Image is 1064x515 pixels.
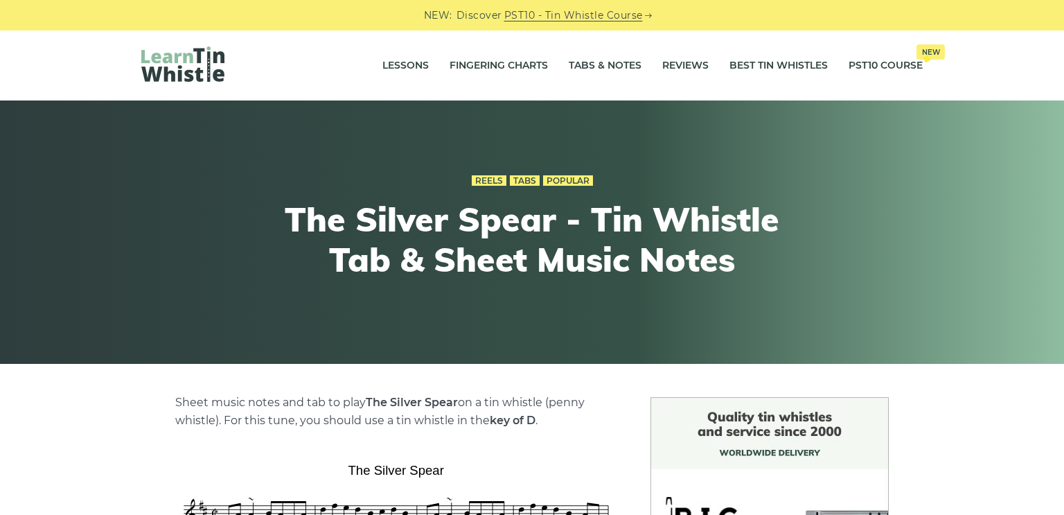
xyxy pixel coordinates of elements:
a: Tabs & Notes [569,49,641,83]
a: Popular [543,175,593,186]
a: Fingering Charts [450,49,548,83]
a: Tabs [510,175,540,186]
a: Best Tin Whistles [729,49,828,83]
strong: key of D [490,414,535,427]
strong: The Silver Spear [366,396,458,409]
a: Lessons [382,49,429,83]
p: Sheet music notes and tab to play on a tin whistle (penny whistle). For this tune, you should use... [175,394,617,430]
a: Reviews [662,49,709,83]
span: New [916,44,945,60]
img: LearnTinWhistle.com [141,46,224,82]
h1: The Silver Spear - Tin Whistle Tab & Sheet Music Notes [277,200,787,279]
a: PST10 CourseNew [849,49,923,83]
a: Reels [472,175,506,186]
